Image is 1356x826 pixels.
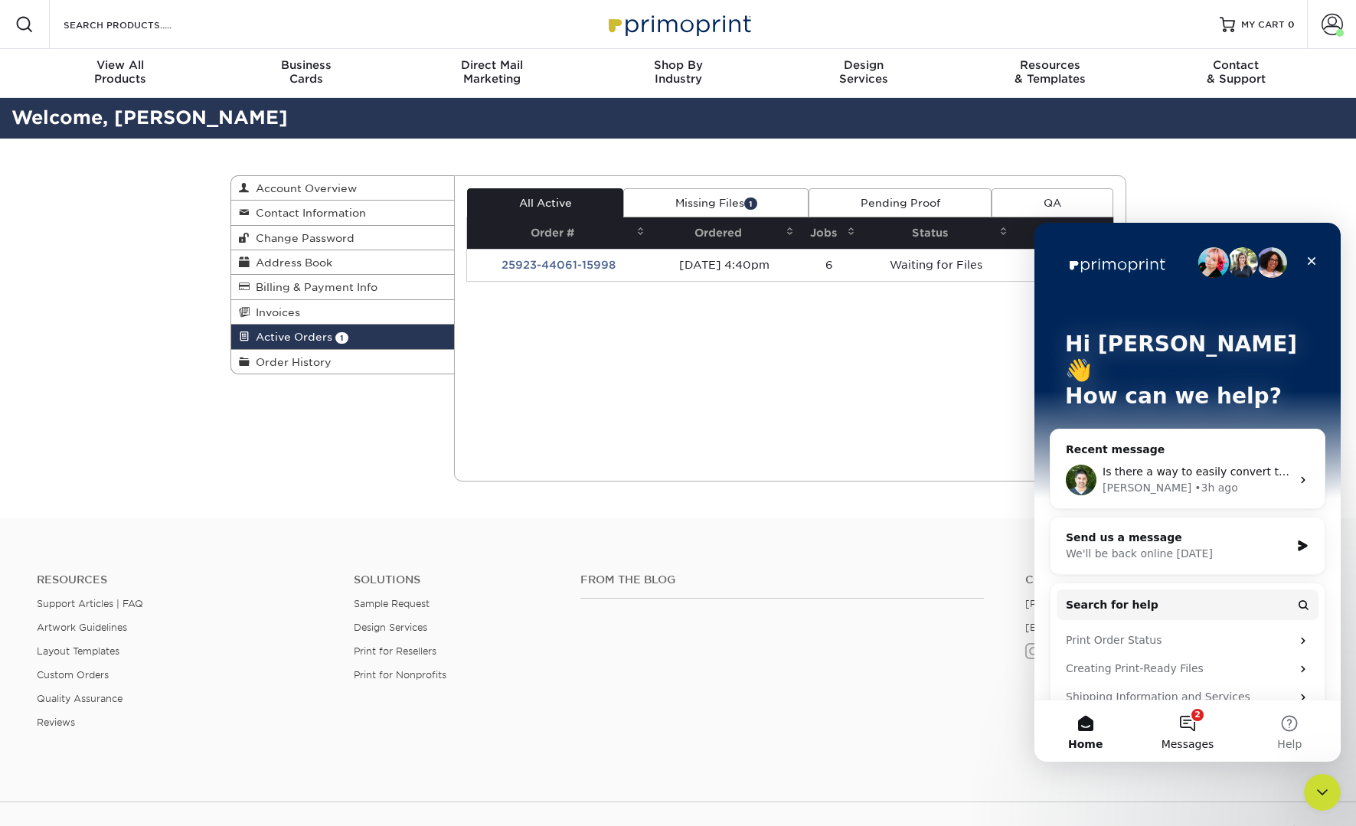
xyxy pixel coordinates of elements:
a: Custom Orders [37,669,109,681]
a: Contact& Support [1143,49,1329,98]
span: Change Password [250,232,355,244]
a: [PHONE_NUMBER] [1025,598,1120,609]
img: Primoprint [602,8,755,41]
th: Total [1012,217,1113,249]
div: Close [263,24,291,52]
div: Creating Print-Ready Files [31,438,256,454]
a: [EMAIL_ADDRESS][DOMAIN_NAME] [1025,622,1208,633]
span: Help [243,516,267,527]
span: View All [28,58,214,72]
div: Cards [213,58,399,86]
button: Help [204,478,306,539]
a: Support Articles | FAQ [37,598,143,609]
th: Jobs [799,217,860,249]
div: Shipping Information and Services [31,466,256,482]
span: Billing & Payment Info [250,281,377,293]
span: Shop By [585,58,771,72]
div: Send us a messageWe'll be back online [DATE] [15,294,291,352]
a: Missing Files1 [623,188,809,217]
h4: From the Blog [580,573,983,586]
a: Account Overview [231,176,455,201]
div: Services [771,58,957,86]
input: SEARCH PRODUCTS..... [62,15,211,34]
span: Address Book [250,256,332,269]
a: Reviews [37,717,75,728]
div: Products [28,58,214,86]
h4: Resources [37,573,331,586]
a: Sample Request [354,598,430,609]
a: DesignServices [771,49,957,98]
div: Send us a message [31,307,256,323]
span: Resources [957,58,1143,72]
a: Artwork Guidelines [37,622,127,633]
a: Resources& Templates [957,49,1143,98]
span: 1 [744,198,757,209]
h4: Solutions [354,573,557,586]
a: Pending Proof [809,188,992,217]
div: Industry [585,58,771,86]
a: Layout Templates [37,645,119,657]
div: Print Order Status [31,410,256,426]
a: Contact [1025,573,1319,586]
div: & Templates [957,58,1143,86]
td: [DATE] 4:40pm [649,249,799,281]
span: Invoices [250,306,300,318]
th: Status [860,217,1012,249]
td: 25923-44061-15998 [467,249,649,281]
div: We'll be back online [DATE] [31,323,256,339]
span: 1 [335,332,348,344]
a: Address Book [231,250,455,275]
span: Contact Information [250,207,366,219]
iframe: Intercom live chat [1304,774,1341,811]
div: Creating Print-Ready Files [22,432,284,460]
span: Messages [127,516,180,527]
a: Invoices [231,300,455,325]
th: Ordered [649,217,799,249]
span: Order History [250,356,332,368]
span: Home [34,516,68,527]
span: MY CART [1241,18,1285,31]
div: Shipping Information and Services [22,460,284,488]
span: Account Overview [250,182,357,194]
div: [PERSON_NAME] [68,257,157,273]
div: Marketing [399,58,585,86]
span: Search for help [31,374,124,390]
a: Quality Assurance [37,693,123,704]
span: Active Orders [250,331,332,343]
span: Contact [1143,58,1329,72]
a: Print for Nonprofits [354,669,446,681]
span: Direct Mail [399,58,585,72]
div: • 3h ago [160,257,204,273]
td: Waiting for Files [860,249,1012,281]
div: & Support [1143,58,1329,86]
a: QA [992,188,1113,217]
div: Print Order Status [22,403,284,432]
a: Design Services [354,622,427,633]
a: BusinessCards [213,49,399,98]
a: Billing & Payment Info [231,275,455,299]
a: Active Orders 1 [231,325,455,349]
a: All Active [467,188,623,217]
a: Order History [231,350,455,374]
a: Print for Resellers [354,645,436,657]
span: Is there a way to easily convert the files to CMYK? [68,243,336,255]
span: Business [213,58,399,72]
a: Contact Information [231,201,455,225]
td: $2,433.95 [1012,249,1113,281]
iframe: Intercom live chat [1034,223,1341,762]
a: Direct MailMarketing [399,49,585,98]
th: Order # [467,217,649,249]
a: Shop ByIndustry [585,49,771,98]
span: Design [771,58,957,72]
button: Search for help [22,367,284,397]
